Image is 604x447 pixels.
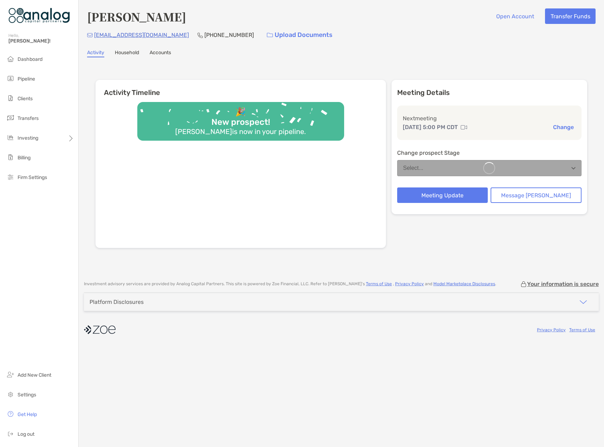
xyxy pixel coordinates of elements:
[6,153,15,161] img: billing icon
[87,33,93,37] img: Email Icon
[527,281,599,287] p: Your information is secure
[197,32,203,38] img: Phone Icon
[204,31,254,39] p: [PHONE_NUMBER]
[18,431,34,437] span: Log out
[90,299,144,305] div: Platform Disclosures
[397,148,582,157] p: Change prospect Stage
[18,76,35,82] span: Pipeline
[6,429,15,438] img: logout icon
[94,31,189,39] p: [EMAIL_ADDRESS][DOMAIN_NAME]
[18,135,38,141] span: Investing
[569,327,595,332] a: Terms of Use
[6,173,15,181] img: firm-settings icon
[267,33,273,38] img: button icon
[6,114,15,122] img: transfers icon
[87,50,104,57] a: Activity
[403,123,458,132] p: [DATE] 5:00 PM CDT
[150,50,171,57] a: Accounts
[6,74,15,83] img: pipeline icon
[115,50,139,57] a: Household
[395,281,424,286] a: Privacy Policy
[403,114,576,123] p: Next meeting
[18,56,42,62] span: Dashboard
[84,281,496,287] p: Investment advisory services are provided by Analog Capital Partners . This site is powered by Zo...
[397,88,582,97] p: Meeting Details
[433,281,495,286] a: Model Marketplace Disclosures
[397,187,488,203] button: Meeting Update
[172,127,309,136] div: [PERSON_NAME] is now in your pipeline.
[491,8,539,24] button: Open Account
[537,327,566,332] a: Privacy Policy
[137,102,344,135] img: Confetti
[6,55,15,63] img: dashboard icon
[18,372,51,378] span: Add New Client
[8,38,74,44] span: [PERSON_NAME]!
[6,390,15,398] img: settings icon
[366,281,392,286] a: Terms of Use
[18,155,31,161] span: Billing
[8,3,70,28] img: Zoe Logo
[18,174,47,180] span: Firm Settings
[18,115,39,121] span: Transfers
[262,27,337,43] a: Upload Documents
[18,411,37,417] span: Get Help
[491,187,582,203] button: Message [PERSON_NAME]
[461,124,467,130] img: communication type
[84,322,116,338] img: company logo
[6,410,15,418] img: get-help icon
[551,123,576,131] button: Change
[6,133,15,142] img: investing icon
[96,80,386,97] h6: Activity Timeline
[87,8,186,25] h4: [PERSON_NAME]
[579,298,587,306] img: icon arrow
[18,96,33,102] span: Clients
[6,370,15,379] img: add_new_client icon
[209,117,273,127] div: New prospect!
[18,392,36,398] span: Settings
[232,107,249,117] div: 🎉
[6,94,15,102] img: clients icon
[545,8,596,24] button: Transfer Funds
